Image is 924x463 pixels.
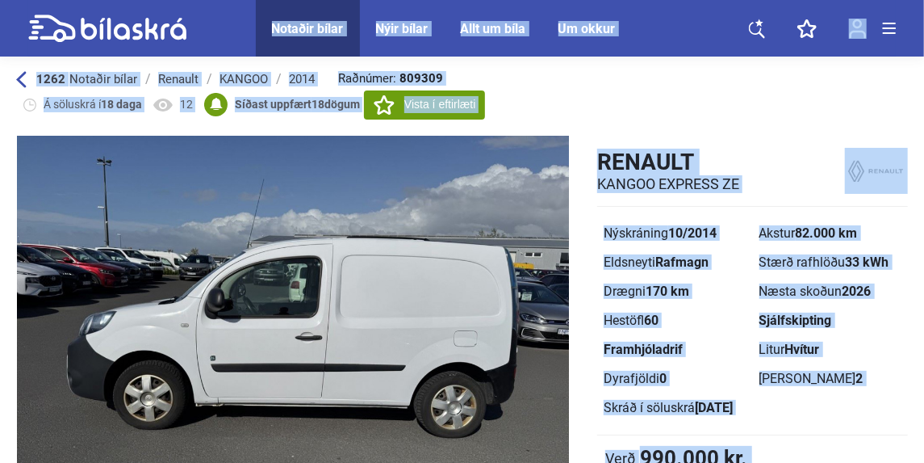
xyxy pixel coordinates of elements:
[856,371,863,386] b: 2
[759,343,902,356] div: Litur
[845,148,908,194] img: logo Renault KANGOO EXPRESS ZE
[558,21,616,36] a: Um okkur
[220,73,268,86] div: KANGOO
[289,73,315,86] div: 2014
[655,255,709,270] b: Rafmagn
[461,21,526,36] a: Allt um bíla
[759,285,902,298] div: Næsta skoðun
[759,256,902,269] div: Stærð rafhlöðu
[69,72,137,86] span: Notaðir bílar
[404,96,475,113] span: Vista í eftirlæti
[846,255,889,270] b: 33 kWh
[235,98,360,111] b: Síðast uppfært dögum
[644,313,659,328] b: 60
[785,342,820,357] b: Hvítur
[646,284,689,299] b: 170 km
[364,90,485,120] button: Vista í eftirlæti
[659,371,667,386] b: 0
[604,285,746,298] div: Drægni
[604,256,746,269] div: Eldsneyti
[759,227,902,240] div: Akstur
[180,97,193,112] span: 12
[399,73,443,85] b: 809309
[44,97,142,112] span: Á söluskrá í
[604,342,683,357] b: Framhjóladrif
[376,21,429,36] a: Nýir bílar
[668,225,717,241] b: 10/2014
[36,72,65,86] b: 1262
[101,98,142,111] b: 18 daga
[604,314,746,327] div: Hestöfl
[158,73,199,86] div: Renault
[272,21,344,36] a: Notaðir bílar
[849,19,867,39] img: user-login.svg
[338,73,443,85] span: Raðnúmer:
[759,373,902,385] div: [PERSON_NAME]
[604,402,746,415] div: Skráð í söluskrá
[796,225,858,241] b: 82.000 km
[597,149,739,175] h1: Renault
[311,98,324,111] span: 18
[604,227,746,240] div: Nýskráning
[604,373,746,385] div: Dyrafjöldi
[597,175,739,193] h2: KANGOO EXPRESS ZE
[759,313,832,328] b: Sjálfskipting
[695,400,733,415] b: [DATE]
[842,284,872,299] b: 2026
